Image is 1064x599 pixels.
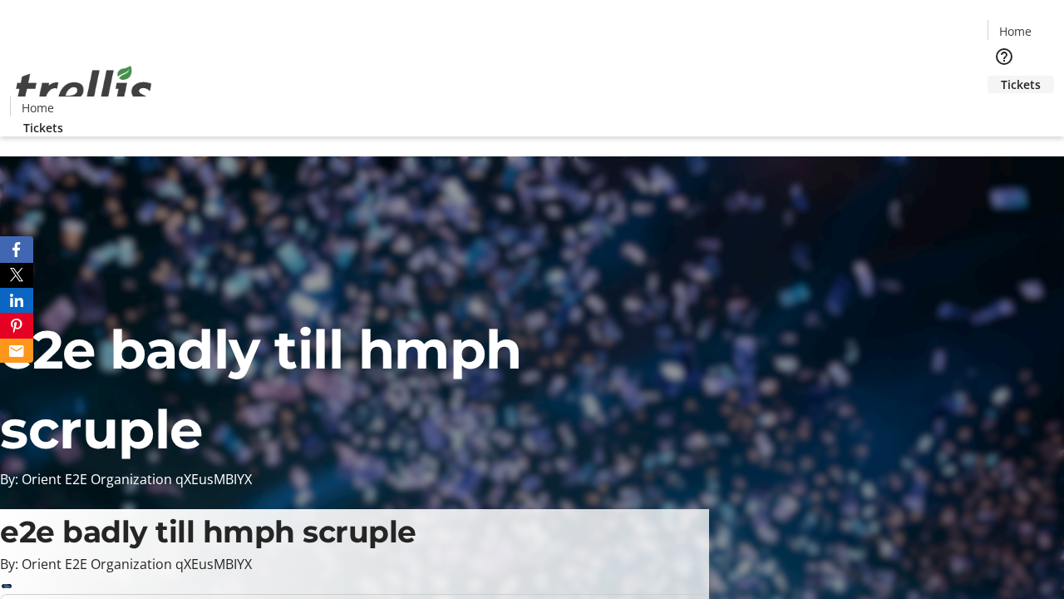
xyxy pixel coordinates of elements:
button: Cart [988,93,1021,126]
a: Home [988,22,1042,40]
a: Home [11,99,64,116]
img: Orient E2E Organization qXEusMBIYX's Logo [10,47,158,131]
a: Tickets [10,119,76,136]
span: Tickets [1001,76,1041,93]
span: Tickets [23,119,63,136]
a: Tickets [988,76,1054,93]
button: Help [988,40,1021,73]
span: Home [22,99,54,116]
span: Home [999,22,1032,40]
